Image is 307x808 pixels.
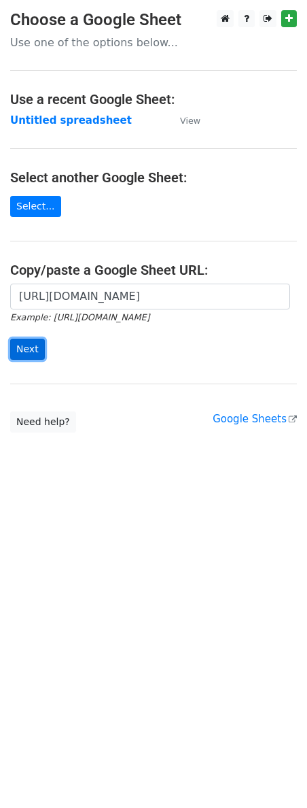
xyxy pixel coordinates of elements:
[10,10,297,30] h3: Choose a Google Sheet
[10,262,297,278] h4: Copy/paste a Google Sheet URL:
[213,413,297,425] a: Google Sheets
[10,91,297,107] h4: Use a recent Google Sheet:
[10,196,61,217] a: Select...
[10,411,76,433] a: Need help?
[239,743,307,808] iframe: Chat Widget
[10,339,45,360] input: Next
[10,169,297,186] h4: Select another Google Sheet:
[10,284,290,309] input: Paste your Google Sheet URL here
[166,114,200,127] a: View
[10,312,149,322] small: Example: [URL][DOMAIN_NAME]
[180,116,200,126] small: View
[10,114,132,127] a: Untitled spreadsheet
[10,35,297,50] p: Use one of the options below...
